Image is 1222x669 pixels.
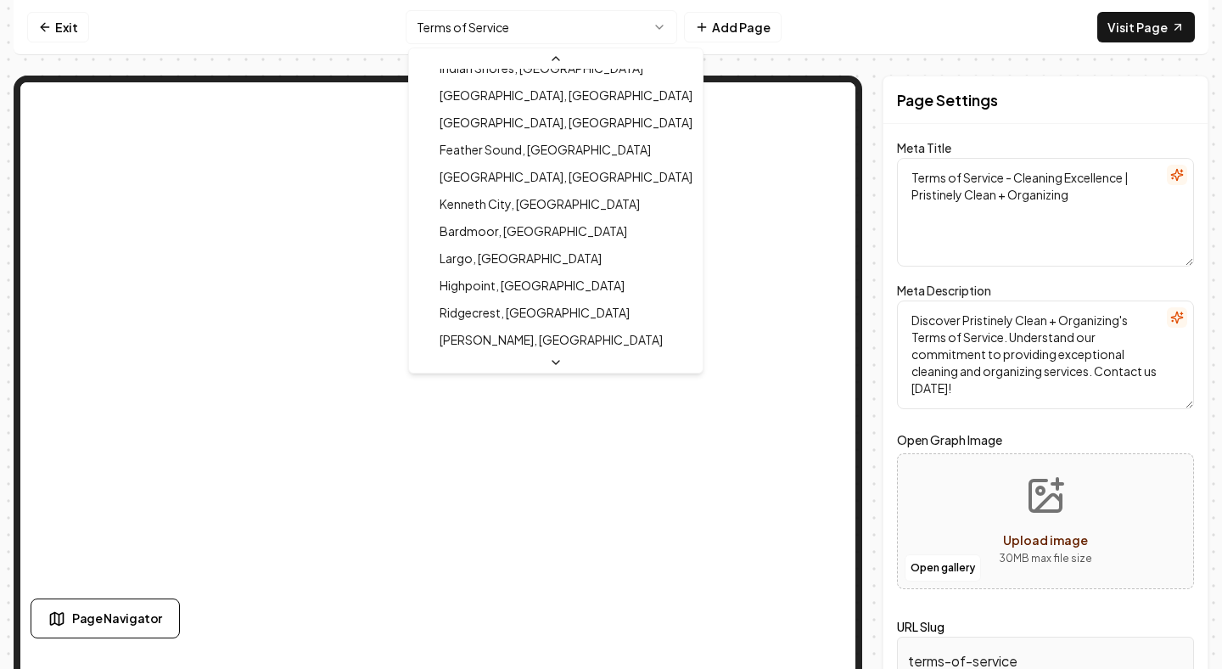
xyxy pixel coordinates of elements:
span: [GEOGRAPHIC_DATA], [GEOGRAPHIC_DATA] [440,168,692,185]
span: [PERSON_NAME], [GEOGRAPHIC_DATA] [440,331,663,348]
span: Ridgecrest, [GEOGRAPHIC_DATA] [440,304,630,321]
span: [GEOGRAPHIC_DATA], [GEOGRAPHIC_DATA] [440,87,692,104]
span: Highpoint, [GEOGRAPHIC_DATA] [440,277,625,294]
span: Feather Sound, [GEOGRAPHIC_DATA] [440,141,651,158]
span: Bardmoor, [GEOGRAPHIC_DATA] [440,222,627,239]
span: [GEOGRAPHIC_DATA], [GEOGRAPHIC_DATA] [440,114,692,131]
span: Largo, [GEOGRAPHIC_DATA] [440,250,602,267]
span: Kenneth City, [GEOGRAPHIC_DATA] [440,195,640,212]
